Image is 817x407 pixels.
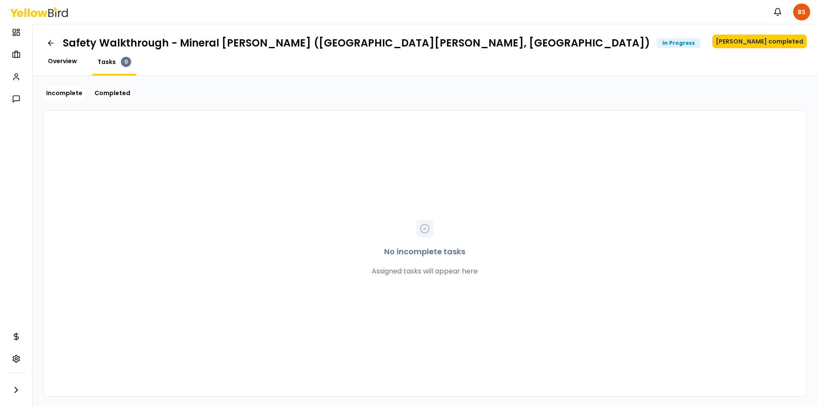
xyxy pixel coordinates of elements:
a: Overview [43,57,82,65]
span: BS [793,3,810,20]
span: Overview [48,57,77,65]
button: [PERSON_NAME] completed [712,35,807,48]
div: 0 [121,57,131,67]
a: Tasks0 [92,57,136,67]
a: Completed [91,86,134,100]
div: In Progress [657,38,700,48]
p: No incomplete tasks [384,246,465,258]
a: Incomplete [43,86,86,100]
p: Assigned tasks will appear here [372,266,478,276]
span: Tasks [97,58,116,66]
h1: Safety Walkthrough - Mineral [PERSON_NAME] ([GEOGRAPHIC_DATA][PERSON_NAME], [GEOGRAPHIC_DATA]) [63,36,650,50]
